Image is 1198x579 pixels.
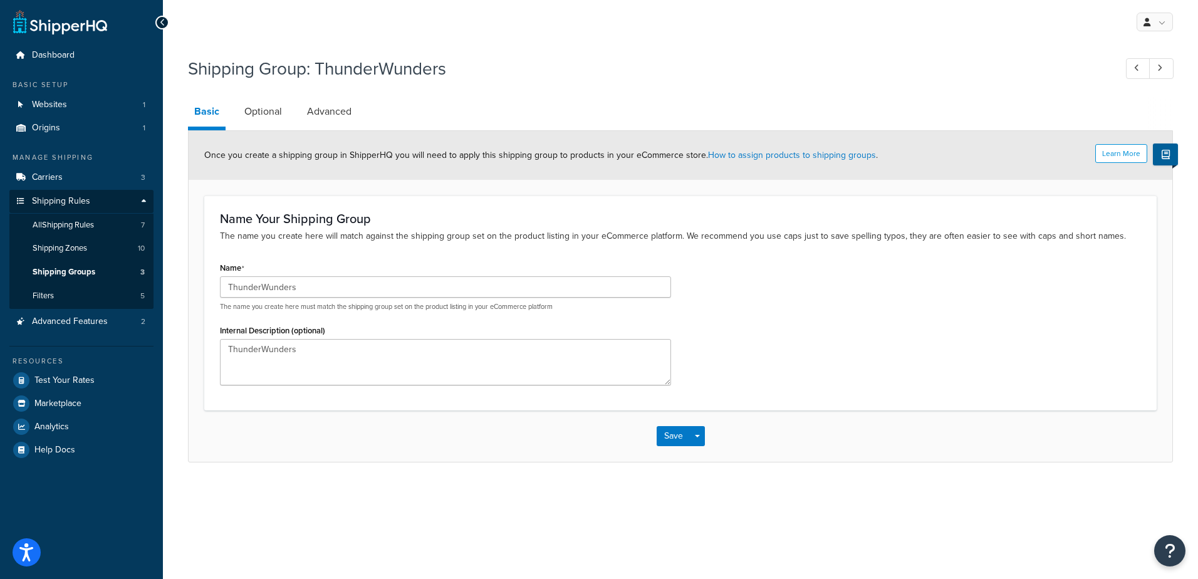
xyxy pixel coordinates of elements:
[9,117,154,140] a: Origins1
[188,96,226,130] a: Basic
[33,291,54,301] span: Filters
[238,96,288,127] a: Optional
[32,316,108,327] span: Advanced Features
[9,261,154,284] a: Shipping Groups3
[9,80,154,90] div: Basic Setup
[1126,58,1150,79] a: Previous Record
[9,439,154,461] a: Help Docs
[34,422,69,432] span: Analytics
[1149,58,1174,79] a: Next Record
[33,220,94,231] span: All Shipping Rules
[220,339,671,385] textarea: ThunderWunders
[9,117,154,140] li: Origins
[9,261,154,284] li: Shipping Groups
[9,310,154,333] li: Advanced Features
[9,237,154,260] a: Shipping Zones10
[1153,143,1178,165] button: Show Help Docs
[141,172,145,183] span: 3
[9,392,154,415] a: Marketplace
[9,166,154,189] li: Carriers
[9,284,154,308] li: Filters
[9,93,154,117] a: Websites1
[32,172,63,183] span: Carriers
[140,291,145,301] span: 5
[32,100,67,110] span: Websites
[9,190,154,213] a: Shipping Rules
[32,50,75,61] span: Dashboard
[9,237,154,260] li: Shipping Zones
[32,196,90,207] span: Shipping Rules
[141,316,145,327] span: 2
[9,166,154,189] a: Carriers3
[9,93,154,117] li: Websites
[9,369,154,392] a: Test Your Rates
[141,220,145,231] span: 7
[9,190,154,309] li: Shipping Rules
[220,326,325,335] label: Internal Description (optional)
[138,243,145,254] span: 10
[9,415,154,438] a: Analytics
[9,356,154,367] div: Resources
[33,267,95,278] span: Shipping Groups
[657,426,690,446] button: Save
[34,445,75,456] span: Help Docs
[9,214,154,237] a: AllShipping Rules7
[9,310,154,333] a: Advanced Features2
[188,56,1103,81] h1: Shipping Group: ThunderWunders
[708,149,876,162] a: How to assign products to shipping groups
[143,123,145,133] span: 1
[32,123,60,133] span: Origins
[220,302,671,311] p: The name you create here must match the shipping group set on the product listing in your eCommer...
[204,149,878,162] span: Once you create a shipping group in ShipperHQ you will need to apply this shipping group to produ...
[9,284,154,308] a: Filters5
[143,100,145,110] span: 1
[1154,535,1185,566] button: Open Resource Center
[220,263,244,273] label: Name
[301,96,358,127] a: Advanced
[220,212,1141,226] h3: Name Your Shipping Group
[220,229,1141,243] p: The name you create here will match against the shipping group set on the product listing in your...
[9,152,154,163] div: Manage Shipping
[140,267,145,278] span: 3
[9,44,154,67] a: Dashboard
[34,399,81,409] span: Marketplace
[34,375,95,386] span: Test Your Rates
[33,243,87,254] span: Shipping Zones
[1095,144,1147,163] button: Learn More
